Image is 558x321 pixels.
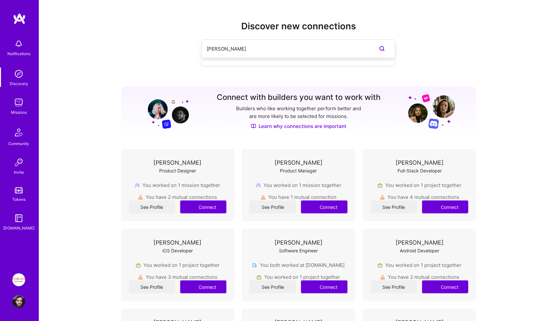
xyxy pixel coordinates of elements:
[217,93,380,102] h3: Connect with builders you want to work with
[301,280,347,293] button: Connect
[180,200,226,213] button: Connect
[136,262,220,268] div: You worked on 1 project together
[377,182,461,189] div: You worked on 1 project together
[129,200,175,213] a: See Profile
[256,183,261,188] img: mission icon
[280,167,317,174] div: Product Manager
[153,159,201,166] div: [PERSON_NAME]
[12,196,26,203] div: Tokens
[432,284,438,290] i: icon Connect
[256,275,262,280] img: Project icon
[251,123,256,129] img: Discover
[235,105,362,120] p: Builders who like working together perform better and are more likely to be selected for missions.
[12,273,25,286] img: Insight Partners: Data & AI - Sourcing
[252,263,257,268] img: company icon
[3,225,35,231] div: [DOMAIN_NAME]
[12,295,25,308] img: User Avatar
[10,80,28,87] div: Discovery
[432,204,438,210] i: icon Connect
[279,247,318,254] div: Software Engineer
[311,204,317,210] i: icon Connect
[12,67,25,80] img: discovery
[274,159,323,166] div: [PERSON_NAME]
[371,200,417,213] a: See Profile
[129,280,175,293] a: See Profile
[11,273,27,286] a: Insight Partners: Data & AI - Sourcing
[466,316,470,320] i: icon Close
[261,195,266,200] img: mutualConnections icon
[377,262,461,268] div: You worked on 1 project together
[377,183,383,188] img: Project icon
[345,316,348,320] i: icon Close
[380,274,459,280] div: You have 2 mutual connections
[224,156,228,160] i: icon Close
[7,50,30,57] div: Notifications
[190,284,196,290] i: icon Connect
[380,275,385,280] img: mutualConnections icon
[136,263,141,268] img: Project icon
[15,187,23,193] img: tokens
[13,13,26,24] img: logo
[135,183,140,188] img: mission icon
[408,94,455,129] img: Grow your network
[8,140,29,147] div: Community
[224,316,228,320] i: icon Close
[12,212,25,225] img: guide book
[466,236,470,240] i: icon Close
[377,263,383,268] img: Project icon
[135,182,220,189] div: You worked on 1 mission together
[250,280,296,293] a: See Profile
[256,274,340,280] div: You worked on 1 project together
[12,37,25,50] img: bell
[251,123,346,130] a: Learn why connections are important
[11,125,26,140] img: Community
[11,295,27,308] a: User Avatar
[142,93,189,129] img: Grow your network
[380,194,459,200] div: You have 4 mutual connections
[396,239,444,246] div: [PERSON_NAME]
[138,195,143,200] img: mutualConnections icon
[138,275,143,280] img: mutualConnections icon
[14,169,24,176] div: Invite
[190,204,196,210] i: icon Connect
[138,194,217,200] div: You have 2 mutual connections
[138,274,217,280] div: You have 3 mutual connections
[378,45,386,53] i: icon SearchPurple
[12,156,25,169] img: Invite
[422,280,468,293] button: Connect
[159,167,196,174] div: Product Designer
[422,200,468,213] button: Connect
[252,262,345,268] div: You both worked at [DOMAIN_NAME]
[162,247,193,254] div: iOS Developer
[261,194,336,200] div: You have 1 mutual connection
[311,284,317,290] i: icon Connect
[371,280,417,293] a: See Profile
[345,236,348,240] i: icon Close
[400,247,439,254] div: Android Developer
[224,236,228,240] i: icon Close
[380,195,385,200] img: mutualConnections icon
[121,21,476,32] h2: Discover new connections
[207,41,364,57] input: Search builders by name
[396,159,444,166] div: [PERSON_NAME]
[345,156,348,160] i: icon Close
[466,156,470,160] i: icon Close
[11,109,27,116] div: Missions
[250,200,296,213] a: See Profile
[398,167,442,174] div: Full-Stack Developer
[12,96,25,109] img: teamwork
[274,239,323,246] div: [PERSON_NAME]
[180,280,226,293] button: Connect
[256,182,341,189] div: You worked on 1 mission together
[301,200,347,213] button: Connect
[153,239,201,246] div: [PERSON_NAME]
